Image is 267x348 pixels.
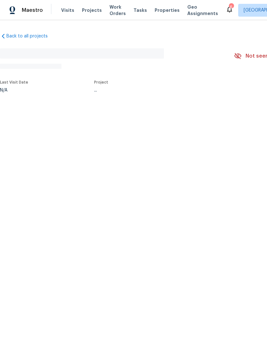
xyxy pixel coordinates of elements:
[229,4,233,10] div: 6
[22,7,43,13] span: Maestro
[133,8,147,12] span: Tasks
[155,7,180,13] span: Properties
[94,80,108,84] span: Project
[82,7,102,13] span: Projects
[94,88,217,93] div: ...
[187,4,218,17] span: Geo Assignments
[61,7,74,13] span: Visits
[109,4,126,17] span: Work Orders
